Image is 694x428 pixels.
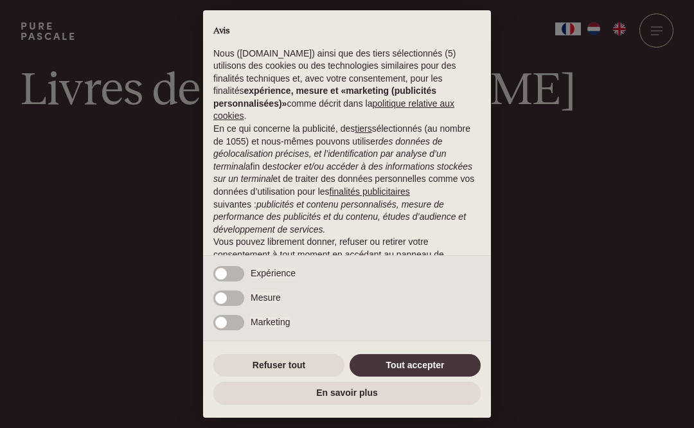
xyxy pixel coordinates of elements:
[213,354,344,377] button: Refuser tout
[251,317,290,327] span: Marketing
[213,85,436,109] strong: expérience, mesure et «marketing (publicités personnalisées)»
[213,236,481,299] p: Vous pouvez librement donner, refuser ou retirer votre consentement à tout moment en accédant au ...
[330,186,410,199] button: finalités publicitaires
[213,136,447,172] em: des données de géolocalisation précises, et l’identification par analyse d’un terminal
[355,123,371,136] button: tiers
[213,48,481,123] p: Nous ([DOMAIN_NAME]) ainsi que des tiers sélectionnés (5) utilisons des cookies ou des technologi...
[251,268,296,278] span: Expérience
[213,382,481,405] button: En savoir plus
[213,123,481,236] p: En ce qui concerne la publicité, des sélectionnés (au nombre de 1055) et nous-mêmes pouvons utili...
[350,354,481,377] button: Tout accepter
[213,161,472,184] em: stocker et/ou accéder à des informations stockées sur un terminal
[213,26,481,37] h2: Avis
[251,292,281,303] span: Mesure
[213,199,466,235] em: publicités et contenu personnalisés, mesure de performance des publicités et du contenu, études d...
